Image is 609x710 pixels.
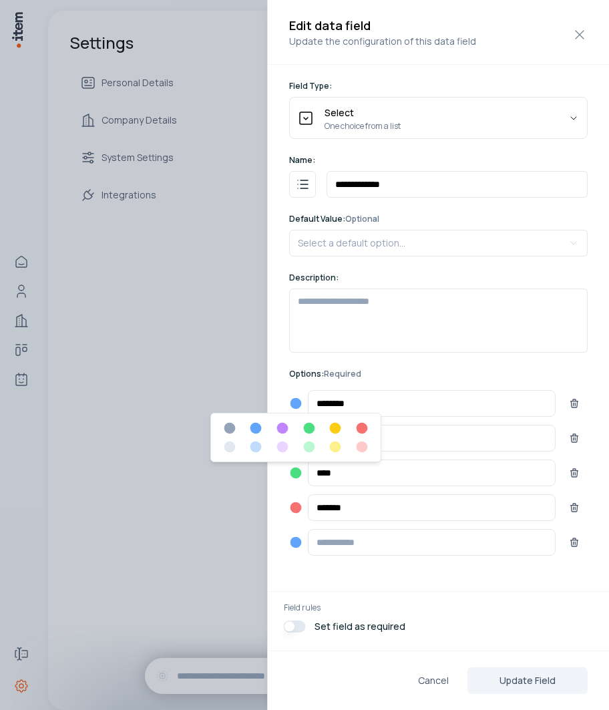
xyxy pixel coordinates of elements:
p: Field Type: [289,81,588,92]
p: Description: [289,273,588,283]
button: Red Light [355,440,369,454]
span: Required [324,368,361,379]
p: Default Value: [289,214,588,224]
p: Field rules [284,602,593,613]
button: Yellow Light [329,440,342,454]
span: Optional [345,213,379,224]
p: Options: [289,369,361,379]
button: Slate Light [223,440,236,454]
button: Yellow Dark [329,421,342,435]
h2: Edit data field [289,16,588,35]
button: Blue Dark [249,421,262,435]
button: Green Light [302,440,316,454]
button: Blue Light [249,440,262,454]
p: Set field as required [315,620,405,633]
button: Purple Light [276,440,289,454]
button: Green Dark [302,421,316,435]
button: Red Dark [355,421,369,435]
button: Slate Dark [223,421,236,435]
button: Cancel [407,667,459,694]
button: Update Field [467,667,588,694]
button: Purple Dark [276,421,289,435]
p: Update the configuration of this data field [289,35,588,48]
p: Name: [289,155,588,166]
